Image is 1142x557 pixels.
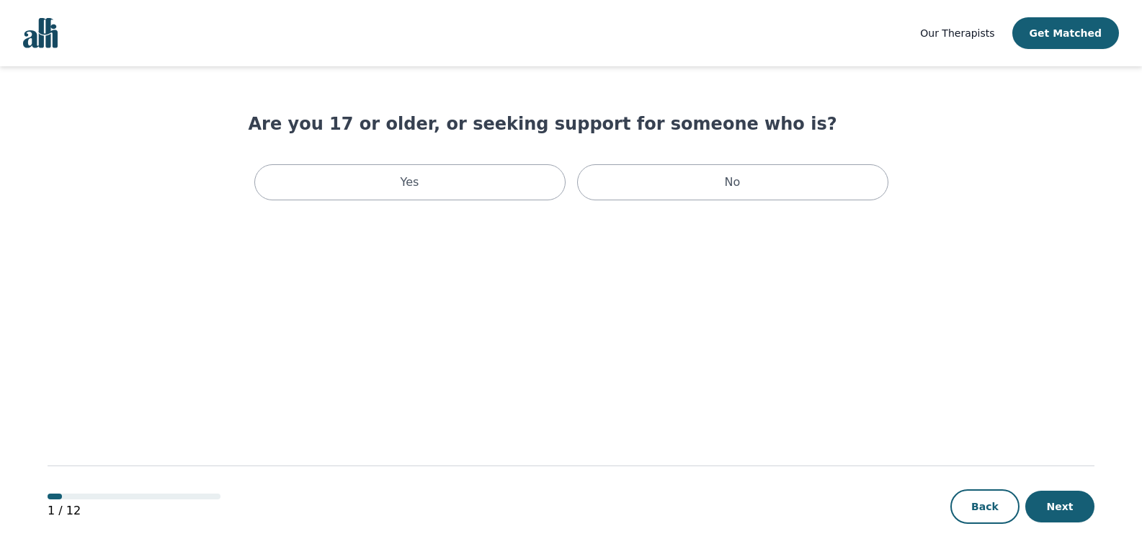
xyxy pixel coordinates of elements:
button: Get Matched [1012,17,1119,49]
span: Our Therapists [920,27,994,39]
h1: Are you 17 or older, or seeking support for someone who is? [249,112,894,135]
button: Back [950,489,1020,524]
p: Yes [401,174,419,191]
p: No [725,174,741,191]
p: 1 / 12 [48,502,220,520]
button: Next [1025,491,1094,522]
img: alli logo [23,18,58,48]
a: Our Therapists [920,24,994,42]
